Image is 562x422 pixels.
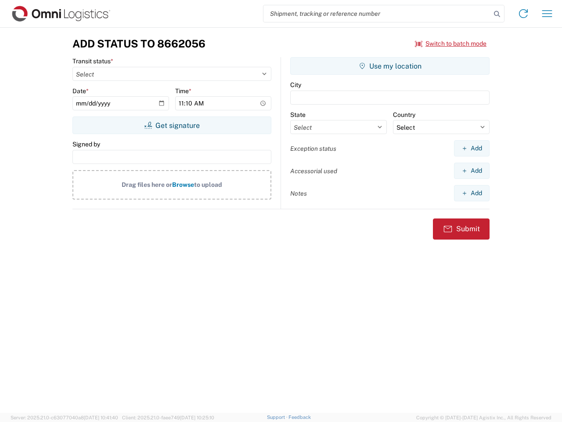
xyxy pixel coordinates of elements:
[175,87,191,95] label: Time
[72,140,100,148] label: Signed by
[290,167,337,175] label: Accessorial used
[454,140,490,156] button: Add
[263,5,491,22] input: Shipment, tracking or reference number
[180,415,214,420] span: [DATE] 10:25:10
[415,36,486,51] button: Switch to batch mode
[454,163,490,179] button: Add
[122,415,214,420] span: Client: 2025.21.0-faee749
[72,37,205,50] h3: Add Status to 8662056
[84,415,118,420] span: [DATE] 10:41:40
[288,415,311,420] a: Feedback
[194,181,222,188] span: to upload
[454,185,490,201] button: Add
[393,111,415,119] label: Country
[433,218,490,240] button: Submit
[416,414,551,422] span: Copyright © [DATE]-[DATE] Agistix Inc., All Rights Reserved
[267,415,289,420] a: Support
[290,57,490,75] button: Use my location
[172,181,194,188] span: Browse
[290,111,306,119] label: State
[290,189,307,197] label: Notes
[72,116,271,134] button: Get signature
[122,181,172,188] span: Drag files here or
[72,57,113,65] label: Transit status
[11,415,118,420] span: Server: 2025.21.0-c63077040a8
[72,87,89,95] label: Date
[290,81,301,89] label: City
[290,145,336,153] label: Exception status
